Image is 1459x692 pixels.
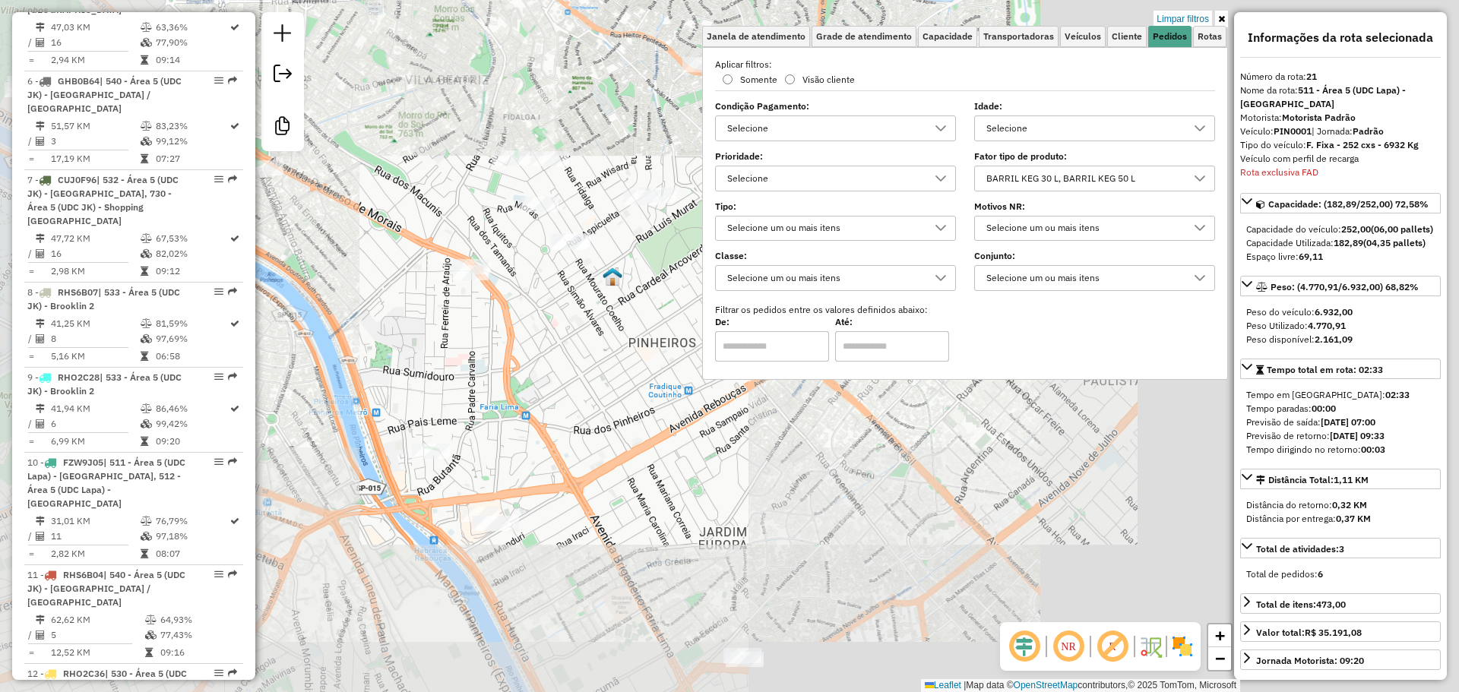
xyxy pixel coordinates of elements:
[27,627,35,643] td: /
[27,569,185,608] span: 11 -
[36,517,45,526] i: Distância Total
[1246,498,1435,512] div: Distância do retorno:
[1312,125,1384,137] span: | Jornada:
[1240,538,1441,558] a: Total de atividades:3
[1305,627,1362,638] strong: R$ 35.191,08
[155,118,229,134] td: 83,23%
[155,416,229,431] td: 99,42%
[1240,561,1441,587] div: Total de atividades:3
[27,349,35,364] td: =
[230,517,239,526] i: Rota otimizada
[1315,333,1353,345] strong: 2.161,09
[141,334,152,343] i: % de utilização da cubagem
[50,35,140,50] td: 16
[981,166,1185,191] div: BARRIL KEG 30 L, BARRIL KEG 50 L
[921,679,1240,692] div: Map data © contributors,© 2025 TomTom, Microsoft
[36,334,45,343] i: Total de Atividades
[141,23,152,32] i: % de utilização do peso
[214,668,223,678] em: Opções
[1246,402,1435,416] div: Tempo paradas:
[923,32,973,41] span: Capacidade
[27,264,35,279] td: =
[1215,626,1225,645] span: +
[1215,649,1225,668] span: −
[964,680,966,690] span: |
[981,266,1185,290] div: Selecione um ou mais itens
[706,58,1224,71] label: Aplicar filtros:
[715,150,956,163] label: Prioridade:
[155,134,229,149] td: 99,12%
[50,134,140,149] td: 3
[155,331,229,346] td: 97,69%
[155,546,229,561] td: 08:07
[141,437,148,446] i: Tempo total em rota
[1240,359,1441,379] a: Tempo total em rota: 02:33
[722,266,926,290] div: Selecione um ou mais itens
[1339,543,1344,555] strong: 3
[1240,276,1441,296] a: Peso: (4.770,91/6.932,00) 68,82%
[141,55,148,65] i: Tempo total em rota
[1246,512,1435,526] div: Distância por entrega:
[230,404,239,413] i: Rota otimizada
[1112,32,1142,41] span: Cliente
[27,416,35,431] td: /
[155,20,229,35] td: 63,36%
[50,612,144,627] td: 62,62 KM
[228,570,237,579] em: Rota exportada
[1240,678,1441,691] div: Total hectolitro:
[214,76,223,85] em: Opções
[27,434,35,449] td: =
[603,267,622,286] img: UDC Light Armazém Pinheiros
[214,457,223,466] em: Opções
[1240,166,1441,179] div: Rota exclusiva FAD
[155,52,229,68] td: 09:14
[50,316,140,331] td: 41,25 KM
[155,264,229,279] td: 09:12
[1246,223,1435,236] div: Capacidade do veículo:
[707,32,805,41] span: Janela de atendimento
[1240,299,1441,352] div: Peso: (4.770,91/6.932,00) 68,82%
[50,264,140,279] td: 2,98 KM
[228,457,237,466] em: Rota exportada
[58,286,98,298] span: RHS6B07
[722,216,926,241] div: Selecione um ou mais itens
[1240,382,1441,463] div: Tempo total em rota: 02:33
[1282,112,1356,123] strong: Motorista Padrão
[715,100,956,113] label: Condição Pagamento:
[715,315,829,329] label: De:
[981,216,1185,241] div: Selecione um ou mais itens
[1240,30,1441,45] h4: Informações da rota selecionada
[155,513,229,529] td: 76,79%
[1246,333,1435,346] div: Peso disponível:
[63,457,103,468] span: FZW9J05
[230,122,239,131] i: Rota otimizada
[1330,430,1385,441] strong: [DATE] 09:33
[36,38,45,47] i: Total de Atividades
[36,249,45,258] i: Total de Atividades
[63,668,105,679] span: RHO2C36
[145,615,157,624] i: % de utilização do peso
[27,75,182,114] span: | 540 - Área 5 (UDC JK) - [GEOGRAPHIC_DATA] / [GEOGRAPHIC_DATA]
[1371,223,1433,235] strong: (06,00 pallets)
[27,174,179,226] span: 7 -
[1215,11,1228,27] a: Ocultar filtros
[27,134,35,149] td: /
[27,546,35,561] td: =
[50,645,144,660] td: 12,52 KM
[50,434,140,449] td: 6,99 KM
[740,73,777,87] label: Somente
[141,267,148,276] i: Tempo total em rota
[141,38,152,47] i: % de utilização da cubagem
[974,150,1215,163] label: Fator tipo de produto:
[141,319,152,328] i: % de utilização do peso
[1138,634,1163,659] img: Fluxo de ruas
[974,249,1215,263] label: Conjunto:
[27,151,35,166] td: =
[50,52,140,68] td: 2,94 KM
[1321,416,1375,428] strong: [DATE] 07:00
[1246,429,1435,443] div: Previsão de retorno:
[722,116,926,141] div: Selecione
[802,73,855,87] label: Visão cliente
[1334,237,1363,248] strong: 182,89
[1246,388,1435,402] div: Tempo em [GEOGRAPHIC_DATA]:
